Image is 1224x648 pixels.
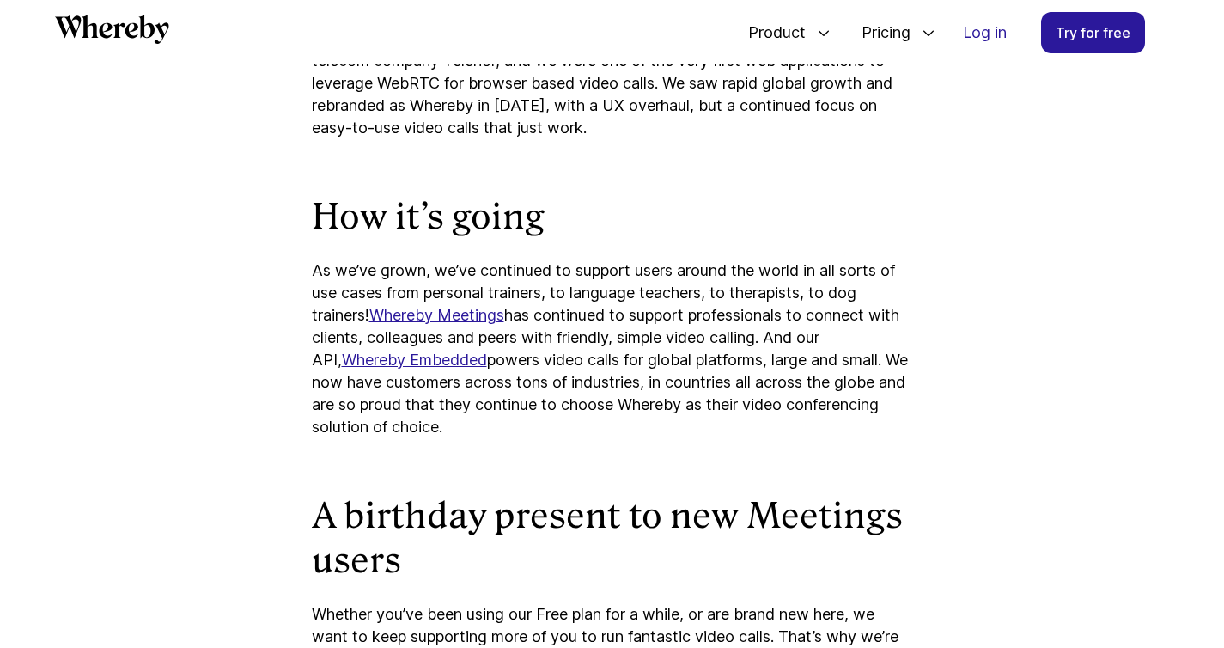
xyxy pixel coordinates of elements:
svg: Whereby [55,15,169,44]
span: Pricing [844,4,915,61]
a: Whereby Embedded [342,351,487,369]
h2: A birthday present to new Meetings users [312,493,913,583]
h2: How it’s going [312,194,913,239]
a: Log in [949,13,1020,52]
p: Way back in [DATE], our video call solution began as an intern project at Norwegian telecom compa... [312,28,913,139]
a: Whereby [55,15,169,50]
p: As we’ve grown, we’ve continued to support users around the world in all sorts of use cases from ... [312,260,913,438]
span: Product [731,4,810,61]
a: Try for free [1041,12,1145,53]
a: Whereby Meetings [369,306,504,324]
